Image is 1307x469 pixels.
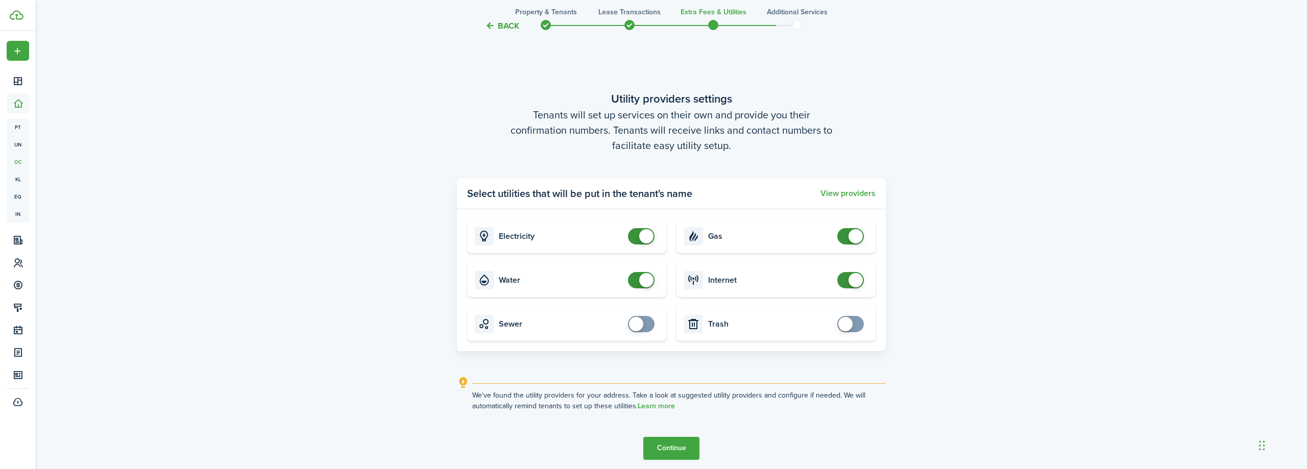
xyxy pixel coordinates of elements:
button: Back [485,20,519,31]
a: un [7,136,29,153]
a: eq [7,188,29,205]
explanation-description: We've found the utility providers for your address. Take a look at suggested utility providers an... [472,390,886,411]
card-title: Trash [708,319,832,329]
panel-main-title: Select utilities that will be put in the tenant's name [467,186,692,201]
a: Learn more [638,402,675,410]
div: Drag [1259,430,1265,461]
i: outline [457,377,470,389]
h3: Additional Services [767,7,828,17]
card-title: Sewer [499,319,623,329]
card-title: Water [499,276,623,285]
button: Continue [643,437,699,460]
img: TenantCloud [10,10,23,20]
card-title: Gas [708,232,832,241]
h3: Lease Transactions [598,7,661,17]
a: in [7,205,29,223]
a: kl [7,170,29,188]
card-title: Electricity [499,232,623,241]
a: pt [7,118,29,136]
button: Open menu [7,41,29,61]
card-title: Internet [708,276,832,285]
h3: Extra fees & Utilities [681,7,746,17]
iframe: Chat Widget [1137,359,1307,469]
button: View providers [820,189,876,198]
wizard-step-header-title: Utility providers settings [457,90,886,107]
wizard-step-header-description: Tenants will set up services on their own and provide you their confirmation numbers. Tenants wil... [457,107,886,153]
h3: Property & Tenants [515,7,577,17]
a: oc [7,153,29,170]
